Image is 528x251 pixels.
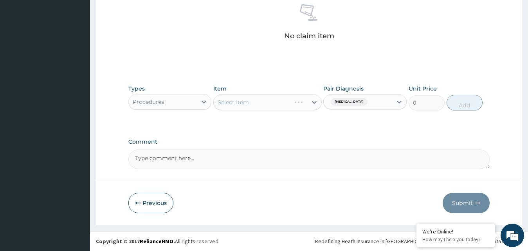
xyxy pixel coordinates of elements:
[315,237,522,245] div: Redefining Heath Insurance in [GEOGRAPHIC_DATA] using Telemedicine and Data Science!
[128,193,173,213] button: Previous
[41,44,132,54] div: Chat with us now
[443,193,490,213] button: Submit
[284,32,334,40] p: No claim item
[4,168,149,195] textarea: Type your message and hit 'Enter'
[422,228,489,235] div: We're Online!
[133,98,164,106] div: Procedures
[96,238,175,245] strong: Copyright © 2017 .
[128,4,147,23] div: Minimize live chat window
[45,76,108,155] span: We're online!
[128,85,145,92] label: Types
[409,85,437,93] label: Unit Price
[422,236,489,243] p: How may I help you today?
[14,39,32,59] img: d_794563401_company_1708531726252_794563401
[128,139,490,145] label: Comment
[323,85,364,93] label: Pair Diagnosis
[447,95,483,110] button: Add
[90,231,528,251] footer: All rights reserved.
[140,238,173,245] a: RelianceHMO
[331,98,368,106] span: [MEDICAL_DATA]
[213,85,227,93] label: Item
